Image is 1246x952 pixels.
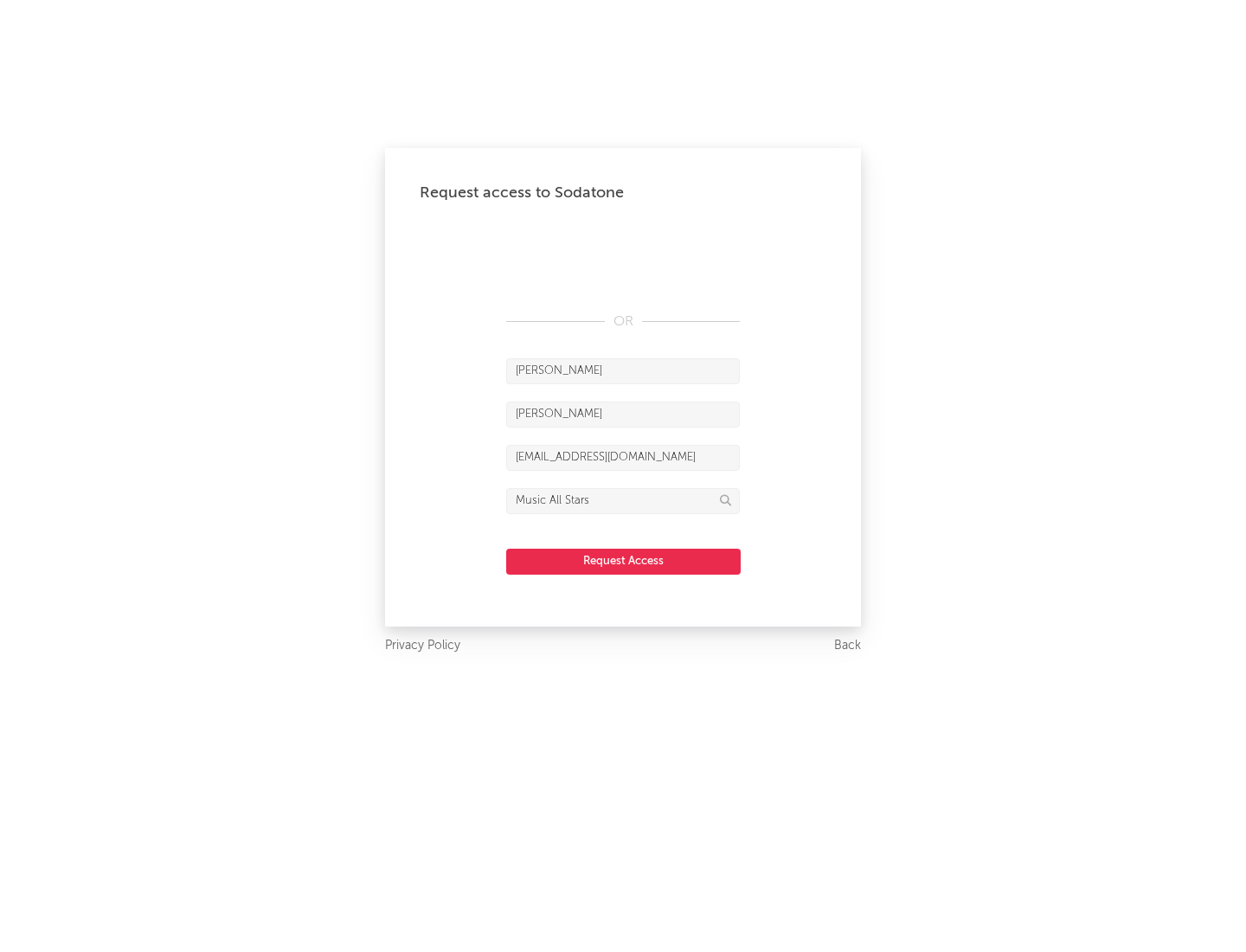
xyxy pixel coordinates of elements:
input: First Name [506,358,740,384]
div: OR [506,312,740,332]
a: Back [834,635,861,657]
a: Privacy Policy [385,635,460,657]
input: Division [506,488,740,514]
input: Email [506,445,740,471]
input: Last Name [506,402,740,428]
div: Request access to Sodatone [420,183,826,203]
button: Request Access [506,549,741,575]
